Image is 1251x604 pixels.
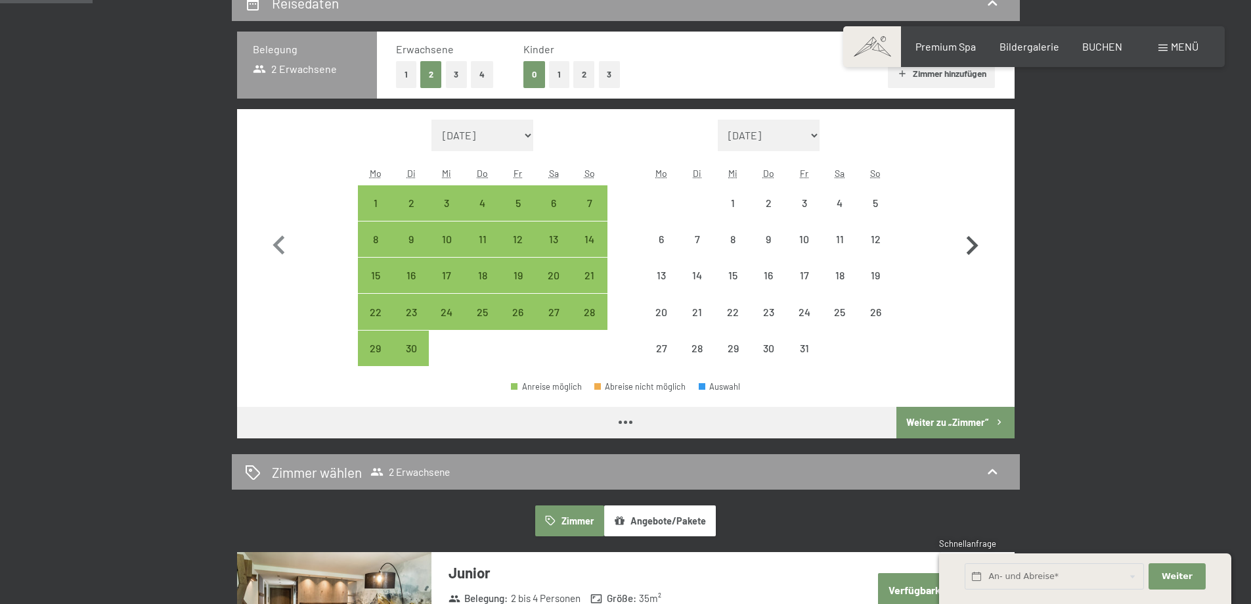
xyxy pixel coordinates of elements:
div: Tue Sep 02 2025 [393,185,429,221]
div: Anreise nicht möglich [715,258,751,293]
div: Auswahl [699,383,741,391]
div: 19 [859,270,892,303]
a: Bildergalerie [999,40,1059,53]
div: Sun Oct 12 2025 [858,221,893,257]
div: Anreise möglich [393,258,429,293]
div: Anreise möglich [536,258,571,293]
div: 18 [823,270,856,303]
div: Anreise nicht möglich [858,185,893,221]
div: 13 [645,270,678,303]
div: Anreise möglich [500,258,536,293]
div: 16 [395,270,428,303]
div: Anreise möglich [500,294,536,329]
div: Anreise möglich [358,294,393,329]
div: Sat Oct 18 2025 [822,258,858,293]
div: Fri Sep 12 2025 [500,221,536,257]
div: Tue Sep 23 2025 [393,294,429,329]
div: 13 [537,234,570,267]
div: 11 [466,234,499,267]
div: 6 [537,198,570,231]
div: Wed Oct 15 2025 [715,258,751,293]
div: Wed Oct 22 2025 [715,294,751,329]
div: Anreise möglich [465,258,500,293]
abbr: Freitag [800,168,808,179]
div: Anreise möglich [500,185,536,221]
span: Weiter [1162,570,1193,582]
div: Anreise nicht möglich [786,221,822,257]
div: Sat Sep 27 2025 [536,294,571,329]
div: 20 [537,270,570,303]
button: 3 [599,61,621,88]
div: 30 [752,343,785,376]
div: Anreise nicht möglich [786,258,822,293]
div: Anreise nicht möglich [786,185,822,221]
div: Anreise möglich [393,185,429,221]
div: 7 [573,198,605,231]
abbr: Samstag [835,168,845,179]
div: Anreise möglich [358,331,393,366]
div: Anreise möglich [571,221,607,257]
div: Fri Oct 24 2025 [786,294,822,329]
div: Anreise nicht möglich [680,221,715,257]
div: Anreise möglich [536,185,571,221]
div: Sat Sep 06 2025 [536,185,571,221]
div: Anreise nicht möglich [786,294,822,329]
div: Anreise nicht möglich [680,258,715,293]
abbr: Freitag [514,168,522,179]
div: 12 [502,234,535,267]
div: Wed Sep 17 2025 [429,258,464,293]
div: 7 [681,234,714,267]
div: 21 [573,270,605,303]
div: 20 [645,307,678,340]
div: 18 [466,270,499,303]
div: Sun Oct 05 2025 [858,185,893,221]
div: Anreise nicht möglich [644,331,679,366]
div: Wed Oct 29 2025 [715,331,751,366]
abbr: Sonntag [584,168,595,179]
button: 1 [549,61,569,88]
div: Anreise nicht möglich [751,221,786,257]
div: Anreise möglich [358,185,393,221]
div: Anreise möglich [358,258,393,293]
div: 25 [823,307,856,340]
button: 2 [420,61,442,88]
div: 30 [395,343,428,376]
div: Fri Sep 05 2025 [500,185,536,221]
div: Sat Oct 04 2025 [822,185,858,221]
div: Sat Sep 20 2025 [536,258,571,293]
button: Weiter zu „Zimmer“ [896,407,1014,438]
div: Fri Oct 31 2025 [786,331,822,366]
div: Tue Oct 14 2025 [680,258,715,293]
div: Wed Sep 03 2025 [429,185,464,221]
div: Anreise möglich [358,221,393,257]
div: Mon Oct 13 2025 [644,258,679,293]
div: Anreise möglich [571,185,607,221]
div: 6 [645,234,678,267]
div: Anreise möglich [465,185,500,221]
div: 27 [537,307,570,340]
div: 22 [716,307,749,340]
div: Anreise möglich [511,383,582,391]
div: 29 [359,343,392,376]
div: Fri Oct 17 2025 [786,258,822,293]
abbr: Samstag [549,168,559,179]
div: Thu Sep 25 2025 [465,294,500,329]
div: Anreise möglich [429,294,464,329]
div: Thu Oct 09 2025 [751,221,786,257]
div: 14 [681,270,714,303]
div: 2 [395,198,428,231]
div: Thu Sep 11 2025 [465,221,500,257]
div: Anreise möglich [465,294,500,329]
div: Fri Oct 10 2025 [786,221,822,257]
div: Thu Oct 30 2025 [751,331,786,366]
abbr: Mittwoch [442,168,451,179]
div: Sat Oct 25 2025 [822,294,858,329]
div: Anreise nicht möglich [858,221,893,257]
div: 24 [430,307,463,340]
div: 31 [787,343,820,376]
div: Anreise nicht möglich [822,221,858,257]
div: Anreise möglich [536,294,571,329]
span: Schnellanfrage [939,538,996,549]
div: Anreise nicht möglich [822,185,858,221]
div: Thu Sep 04 2025 [465,185,500,221]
